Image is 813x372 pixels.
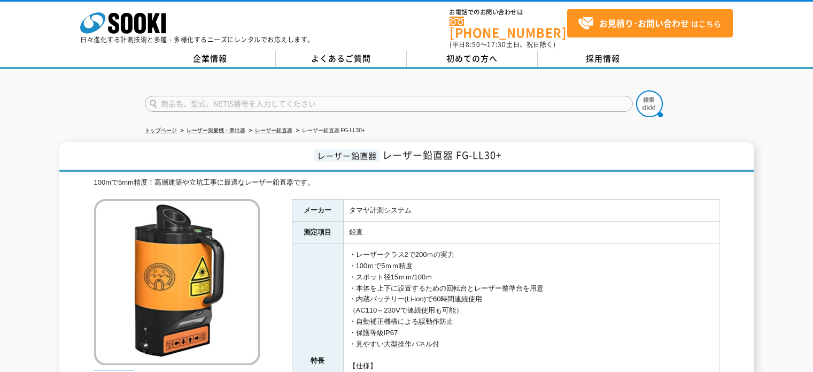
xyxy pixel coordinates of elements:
[487,40,506,49] span: 17:30
[567,9,733,37] a: お見積り･お問い合わせはこちら
[187,127,245,133] a: レーザー測量機・墨出器
[292,222,343,244] th: 測定項目
[450,40,555,49] span: (平日 ～ 土日、祝日除く)
[599,17,689,29] strong: お見積り･お問い合わせ
[145,127,177,133] a: トップページ
[578,16,721,32] span: はこちら
[450,9,567,16] span: お電話でのお問い合わせは
[466,40,481,49] span: 8:50
[407,51,538,67] a: 初めての方へ
[94,177,719,188] div: 100mで5mm精度！高層建築や立坑工事に最適なレーザー鉛直器です。
[145,96,633,112] input: 商品名、型式、NETIS番号を入力してください
[538,51,669,67] a: 採用情報
[294,125,365,136] li: レーザー鉛直器 FG-LL30+
[446,52,498,64] span: 初めての方へ
[382,148,502,162] span: レーザー鉛直器 FG-LL30+
[343,199,719,222] td: タマヤ計測システム
[255,127,292,133] a: レーザー鉛直器
[80,36,314,43] p: 日々進化する計測技術と多種・多様化するニーズにレンタルでお応えします。
[450,17,567,39] a: [PHONE_NUMBER]
[343,222,719,244] td: 鉛直
[145,51,276,67] a: 企業情報
[94,199,260,365] img: レーザー鉛直器 FG-LL30+
[314,149,380,162] span: レーザー鉛直器
[292,199,343,222] th: メーカー
[276,51,407,67] a: よくあるご質問
[636,90,663,117] img: btn_search.png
